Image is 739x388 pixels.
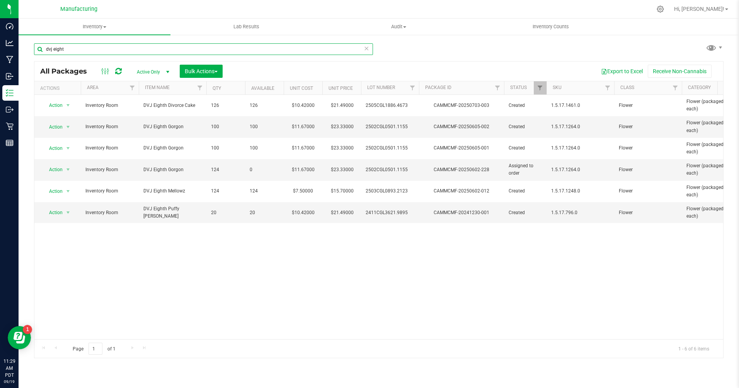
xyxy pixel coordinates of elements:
[6,139,14,147] inline-svg: Reports
[620,85,634,90] a: Class
[250,187,279,195] span: 124
[42,164,63,175] span: Action
[366,209,414,216] span: 2411CGL3621.9895
[418,102,505,109] div: CAMMCMF-20250703-003
[6,22,14,30] inline-svg: Dashboard
[8,326,31,349] iframe: Resource center
[551,166,610,173] span: 1.5.17.1264.0
[170,19,322,35] a: Lab Results
[418,123,505,130] div: CAMMCMF-20250605-002
[85,144,134,152] span: Inventory Room
[510,85,527,90] a: Status
[551,209,610,216] span: 1.5.17.796.0
[551,123,610,130] span: 1.5.17.1264.0
[418,187,505,195] div: CAMMCMF-20250602-012
[323,19,475,35] a: Audit
[284,181,322,202] td: $7.50000
[366,123,414,130] span: 2502CGL0501.1155
[63,100,73,111] span: select
[126,81,139,94] a: Filter
[40,67,95,76] span: All Packages
[366,144,414,152] span: 2502CGL0501.1155
[688,85,711,90] a: Category
[194,81,206,94] a: Filter
[418,144,505,152] div: CAMMCMF-20250605-001
[143,205,202,220] span: DVJ Eighth Puffy [PERSON_NAME]
[143,102,202,109] span: DVJ Eighth Divorce Cake
[250,144,279,152] span: 100
[327,100,358,111] span: $21.49000
[509,187,542,195] span: Created
[63,164,73,175] span: select
[63,143,73,154] span: select
[327,142,358,154] span: $23.33000
[87,85,99,90] a: Area
[42,186,63,197] span: Action
[250,209,279,216] span: 20
[619,144,677,152] span: Flower
[211,209,240,216] span: 20
[223,23,270,30] span: Lab Results
[3,379,15,385] p: 09/19
[143,187,202,195] span: DVJ Eighth Mellowz
[85,123,134,130] span: Inventory Room
[63,207,73,218] span: select
[619,187,677,195] span: Flower
[19,23,170,30] span: Inventory
[366,187,414,195] span: 2503CGL0893.2123
[509,209,542,216] span: Created
[327,185,358,197] span: $15.70000
[85,166,134,173] span: Inventory Room
[366,166,414,173] span: 2502CGL0501.1155
[366,102,414,109] span: 2505CGL1886.4673
[145,85,170,90] a: Item Name
[648,65,712,78] button: Receive Non-Cannabis
[143,166,202,173] span: DVJ Eighth Gorgon
[66,343,122,355] span: Page of 1
[284,202,322,223] td: $10.42000
[509,123,542,130] span: Created
[19,19,170,35] a: Inventory
[34,43,373,55] input: Search Package ID, Item Name, SKU, Lot or Part Number...
[6,89,14,97] inline-svg: Inventory
[250,102,279,109] span: 126
[284,95,322,116] td: $10.42000
[3,358,15,379] p: 11:29 AM PDT
[475,19,627,35] a: Inventory Counts
[418,166,505,173] div: CAMMCMF-20250602-228
[6,122,14,130] inline-svg: Retail
[329,86,353,91] a: Unit Price
[553,85,562,90] a: SKU
[6,106,14,113] inline-svg: Outbound
[619,102,677,109] span: Flower
[551,187,610,195] span: 1.5.17.1248.0
[522,23,579,30] span: Inventory Counts
[143,123,202,130] span: DVJ Eighth Gorgon
[418,209,505,216] div: CAMMCMF-20241230-001
[601,81,614,94] a: Filter
[327,121,358,132] span: $23.33000
[180,65,223,78] button: Bulk Actions
[290,86,313,91] a: Unit Cost
[551,144,610,152] span: 1.5.17.1264.0
[6,72,14,80] inline-svg: Inbound
[89,343,102,355] input: 1
[85,187,134,195] span: Inventory Room
[406,81,419,94] a: Filter
[491,81,504,94] a: Filter
[85,209,134,216] span: Inventory Room
[551,102,610,109] span: 1.5.17.1461.0
[367,85,395,90] a: Lot Number
[656,5,665,13] div: Manage settings
[63,122,73,132] span: select
[250,123,279,130] span: 100
[596,65,648,78] button: Export to Excel
[211,187,240,195] span: 124
[674,6,724,12] span: Hi, [PERSON_NAME]!
[143,144,202,152] span: DVJ Eighth Gorgon
[251,86,274,91] a: Available
[23,325,32,334] iframe: Resource center unread badge
[672,343,715,354] span: 1 - 6 of 6 items
[284,116,322,137] td: $11.67000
